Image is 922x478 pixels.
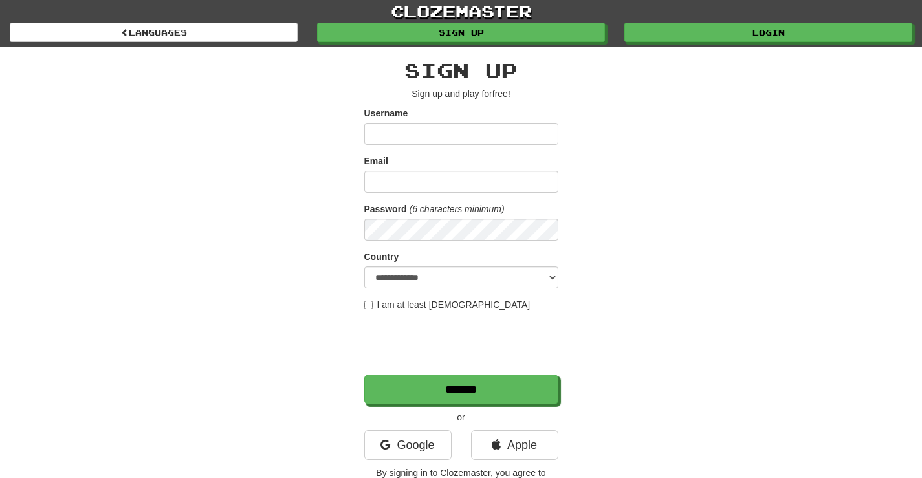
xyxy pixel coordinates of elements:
[471,430,558,460] a: Apple
[492,89,508,99] u: free
[364,250,399,263] label: Country
[364,430,452,460] a: Google
[364,301,373,309] input: I am at least [DEMOGRAPHIC_DATA]
[364,411,558,424] p: or
[364,298,531,311] label: I am at least [DEMOGRAPHIC_DATA]
[364,87,558,100] p: Sign up and play for !
[624,23,912,42] a: Login
[364,107,408,120] label: Username
[317,23,605,42] a: Sign up
[364,60,558,81] h2: Sign up
[364,202,407,215] label: Password
[364,318,561,368] iframe: reCAPTCHA
[364,155,388,168] label: Email
[10,23,298,42] a: Languages
[410,204,505,214] em: (6 characters minimum)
